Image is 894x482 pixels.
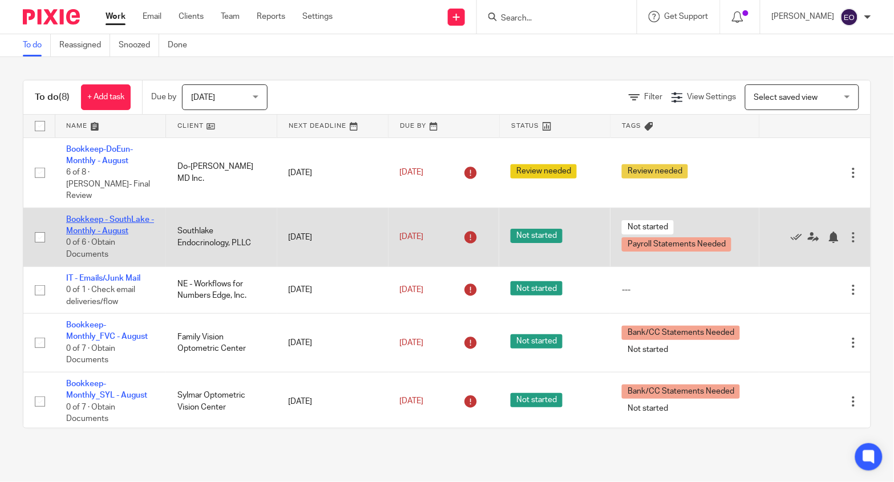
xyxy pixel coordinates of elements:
[511,164,577,179] span: Review needed
[66,168,150,200] span: 6 of 8 · [PERSON_NAME]- Final Review
[511,393,563,407] span: Not started
[166,314,277,372] td: Family Vision Optometric Center
[221,11,240,22] a: Team
[166,137,277,208] td: Do-[PERSON_NAME] MD Inc.
[277,266,389,313] td: [DATE]
[622,402,674,416] span: Not started
[66,321,148,341] a: Bookkeep-Monthly_FVC - August
[166,372,277,431] td: Sylmar Optometric Vision Center
[687,93,737,101] span: View Settings
[622,220,674,234] span: Not started
[66,380,147,399] a: Bookkeep-Monthly_SYL - August
[400,339,424,347] span: [DATE]
[81,84,131,110] a: + Add task
[277,372,389,431] td: [DATE]
[119,34,159,56] a: Snoozed
[500,14,602,24] input: Search
[511,334,563,349] span: Not started
[166,266,277,313] td: NE - Workflows for Numbers Edge, Inc.
[400,168,424,176] span: [DATE]
[277,137,389,208] td: [DATE]
[35,91,70,103] h1: To do
[622,384,740,399] span: Bank/CC Statements Needed
[622,343,674,357] span: Not started
[23,34,51,56] a: To do
[622,284,748,295] div: ---
[277,208,389,266] td: [DATE]
[622,237,731,252] span: Payroll Statements Needed
[106,11,126,22] a: Work
[511,281,563,295] span: Not started
[257,11,285,22] a: Reports
[622,164,688,179] span: Review needed
[400,286,424,294] span: [DATE]
[772,11,835,22] p: [PERSON_NAME]
[168,34,196,56] a: Done
[66,345,115,364] span: 0 of 7 · Obtain Documents
[66,239,115,259] span: 0 of 6 · Obtain Documents
[400,398,424,406] span: [DATE]
[840,8,859,26] img: svg%3E
[59,92,70,102] span: (8)
[179,11,204,22] a: Clients
[191,94,215,102] span: [DATE]
[151,91,176,103] p: Due by
[277,314,389,372] td: [DATE]
[59,34,110,56] a: Reassigned
[66,216,154,235] a: Bookkeep - SouthLake - Monthly - August
[645,93,663,101] span: Filter
[622,326,740,340] span: Bank/CC Statements Needed
[754,94,818,102] span: Select saved view
[66,274,140,282] a: IT - Emails/Junk Mail
[23,9,80,25] img: Pixie
[66,145,133,165] a: Bookkeep-DoEun-Monthly - August
[166,208,277,266] td: Southlake Endocrinology, PLLC
[791,232,808,243] a: Mark as done
[66,403,115,423] span: 0 of 7 · Obtain Documents
[511,229,563,243] span: Not started
[665,13,709,21] span: Get Support
[143,11,161,22] a: Email
[400,233,424,241] span: [DATE]
[66,286,135,306] span: 0 of 1 · Check email deliveries/flow
[622,123,642,129] span: Tags
[302,11,333,22] a: Settings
